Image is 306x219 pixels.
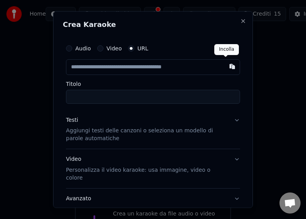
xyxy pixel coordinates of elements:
[137,45,148,51] label: URL
[66,149,240,188] button: VideoPersonalizza il video karaoke: usa immagine, video o colore
[214,44,239,55] div: Incolla
[66,116,78,124] div: Testi
[66,110,240,149] button: TestiAggiungi testi delle canzoni o seleziona un modello di parole automatiche
[107,45,122,51] label: Video
[75,45,91,51] label: Audio
[66,127,228,142] p: Aggiungi testi delle canzoni o seleziona un modello di parole automatiche
[66,81,240,86] label: Titolo
[66,189,240,209] button: Avanzato
[63,21,243,28] h2: Crea Karaoke
[66,155,228,182] div: Video
[66,166,228,182] p: Personalizza il video karaoke: usa immagine, video o colore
